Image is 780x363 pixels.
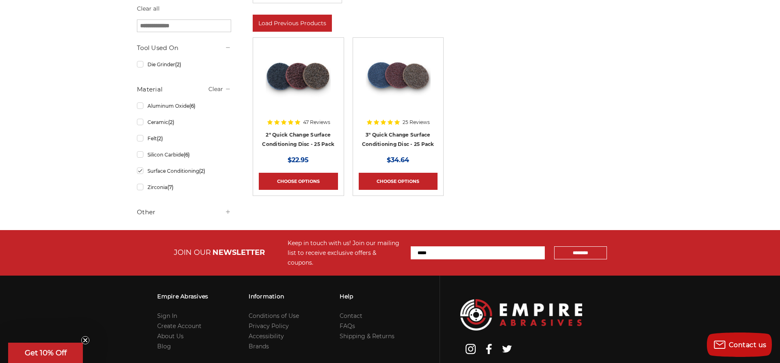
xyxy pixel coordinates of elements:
[249,312,299,320] a: Conditions of Use
[137,57,231,72] a: Die Grinder
[212,248,265,257] span: NEWSLETTER
[137,85,231,94] h5: Material
[137,180,231,194] a: Zirconia
[137,99,231,113] a: Aluminum Oxide
[157,288,208,305] h3: Empire Abrasives
[157,343,171,350] a: Blog
[340,322,355,330] a: FAQs
[157,312,177,320] a: Sign In
[137,43,231,53] h5: Tool Used On
[199,168,205,174] span: (2)
[288,156,309,164] span: $22.95
[208,85,223,93] a: Clear
[137,5,160,12] a: Clear all
[403,120,430,125] span: 25 Reviews
[174,248,211,257] span: JOIN OUR
[184,152,190,158] span: (6)
[340,312,362,320] a: Contact
[366,43,431,109] img: 3-inch surface conditioning quick change disc by Black Hawk Abrasives
[359,43,438,122] a: 3-inch surface conditioning quick change disc by Black Hawk Abrasives
[137,115,231,129] a: Ceramic
[157,333,184,340] a: About Us
[249,288,299,305] h3: Information
[189,103,195,109] span: (6)
[266,43,331,109] img: Black Hawk Abrasives 2 inch quick change disc for surface preparation on metals
[81,336,89,344] button: Close teaser
[259,43,338,122] a: Black Hawk Abrasives 2 inch quick change disc for surface preparation on metals
[288,238,403,267] div: Keep in touch with us! Join our mailing list to receive exclusive offers & coupons.
[137,148,231,162] a: Silicon Carbide
[253,15,332,32] button: Load Previous Products
[303,120,330,125] span: 47 Reviews
[25,348,67,357] span: Get 10% Off
[362,132,434,147] a: 3" Quick Change Surface Conditioning Disc - 25 Pack
[460,299,582,330] img: Empire Abrasives Logo Image
[340,288,394,305] h3: Help
[249,322,289,330] a: Privacy Policy
[175,61,181,67] span: (2)
[137,207,231,217] h5: Other
[8,343,83,363] div: Get 10% OffClose teaser
[137,131,231,146] a: Felt
[249,333,284,340] a: Accessibility
[167,184,173,190] span: (7)
[137,164,231,178] a: Surface Conditioning
[359,173,438,190] a: Choose Options
[157,135,163,141] span: (2)
[259,173,338,190] a: Choose Options
[729,341,767,349] span: Contact us
[262,132,334,147] a: 2" Quick Change Surface Conditioning Disc - 25 Pack
[340,333,394,340] a: Shipping & Returns
[157,322,201,330] a: Create Account
[707,333,772,357] button: Contact us
[168,119,174,125] span: (2)
[249,343,269,350] a: Brands
[387,156,409,164] span: $34.64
